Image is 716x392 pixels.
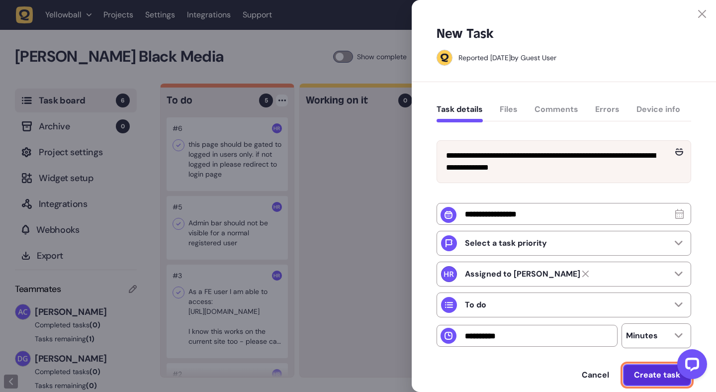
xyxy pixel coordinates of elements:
[458,53,556,63] div: by Guest User
[626,331,658,341] p: Minutes
[465,300,486,310] p: To do
[458,53,511,62] div: Reported [DATE]
[669,345,711,387] iframe: LiveChat chat widget
[623,364,691,386] button: Create task
[437,50,452,65] img: Guest User
[465,238,547,248] p: Select a task priority
[582,370,609,380] span: Cancel
[572,365,619,385] button: Cancel
[437,26,494,42] h5: New Task
[437,104,483,122] button: Task details
[465,269,580,279] strong: Harry Robinson
[634,370,680,380] span: Create task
